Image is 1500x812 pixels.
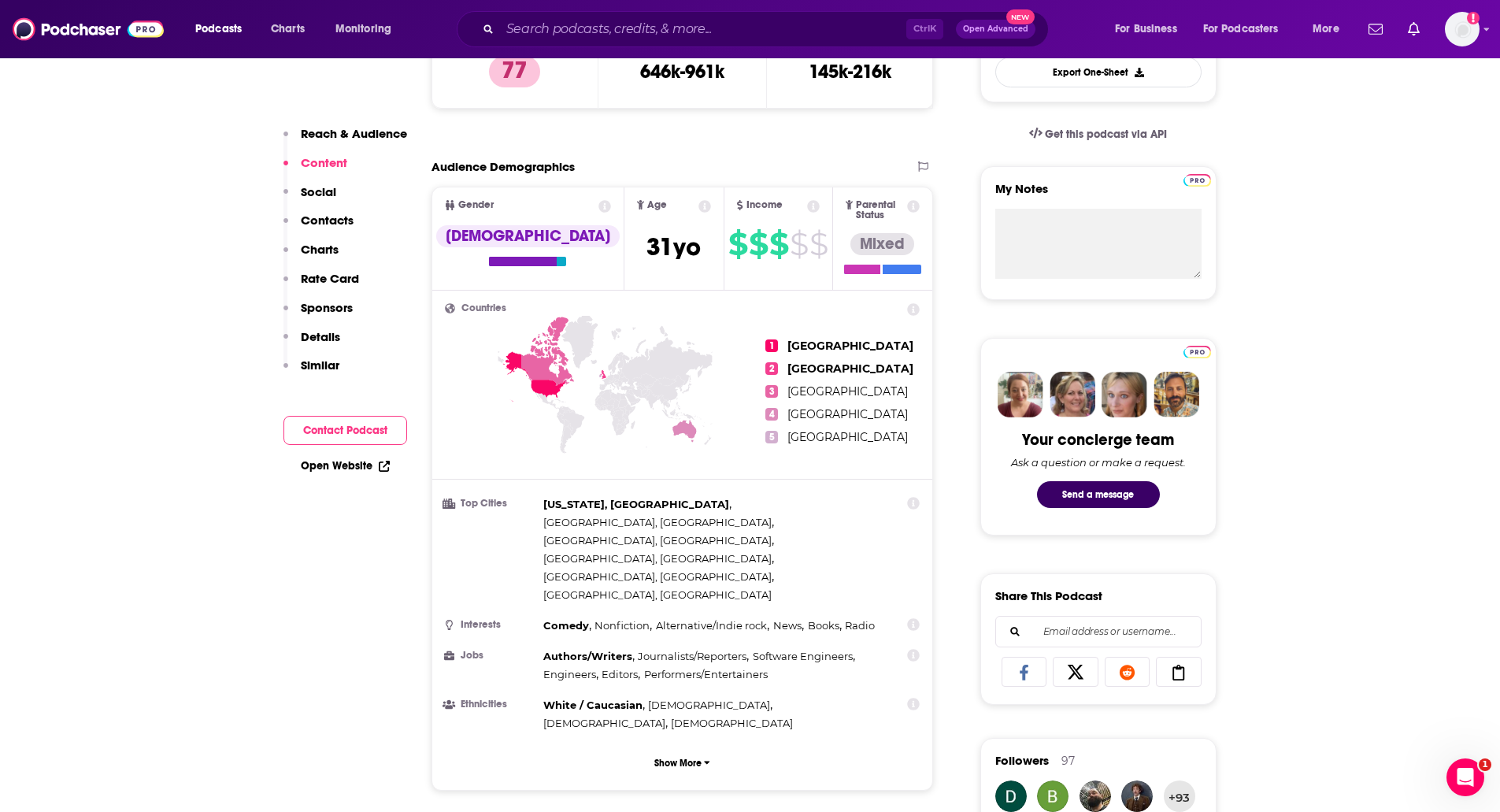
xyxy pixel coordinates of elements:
button: Sponsors [283,300,353,329]
span: Software Engineers [753,650,853,662]
span: , [602,666,640,684]
button: open menu [184,17,262,42]
img: Podchaser Pro [1183,174,1211,187]
span: 5 [765,431,778,443]
span: [GEOGRAPHIC_DATA], [GEOGRAPHIC_DATA] [543,588,772,601]
svg: Add a profile image [1467,12,1480,24]
p: Details [301,329,340,344]
span: $ [790,232,808,257]
span: Ctrl K [906,19,943,39]
input: Email address or username... [1009,617,1188,647]
button: Rate Card [283,271,359,300]
button: Send a message [1037,481,1160,508]
a: Get this podcast via API [1017,115,1180,154]
img: srfg [995,780,1027,812]
span: Open Advanced [963,25,1028,33]
span: , [543,647,635,666]
span: Journalists/Reporters [638,650,746,662]
img: Podchaser - Follow, Share and Rate Podcasts [13,14,164,44]
span: Followers [995,753,1049,768]
span: White / Caucasian [543,699,643,711]
span: [US_STATE], [GEOGRAPHIC_DATA] [543,498,729,510]
button: Content [283,155,347,184]
span: Monitoring [335,18,391,40]
p: Similar [301,358,339,373]
div: Ask a question or make a request. [1011,456,1186,469]
span: , [594,617,652,635]
h3: Top Cities [445,499,537,509]
a: Pro website [1183,343,1211,358]
span: Performers/Entertainers [644,668,768,680]
span: 2 [765,362,778,375]
span: Parental Status [856,200,905,221]
h3: Ethnicities [445,699,537,710]
span: , [648,696,772,714]
img: Sydney Profile [998,372,1043,417]
button: Contacts [283,213,354,242]
span: , [543,568,774,586]
h3: Share This Podcast [995,588,1102,603]
button: +93 [1164,780,1195,812]
p: Social [301,184,336,199]
a: Share on X/Twitter [1053,657,1098,687]
span: $ [769,232,788,257]
p: Reach & Audience [301,126,407,141]
span: [DEMOGRAPHIC_DATA] [671,717,793,729]
button: Show profile menu [1445,12,1480,46]
span: , [543,617,591,635]
img: Jon Profile [1154,372,1199,417]
p: Show More [654,758,702,769]
span: , [543,714,668,732]
button: open menu [324,17,412,42]
span: Logged in as gabrielle.gantz [1445,12,1480,46]
p: Content [301,155,347,170]
button: Open AdvancedNew [956,20,1035,39]
button: Details [283,329,340,358]
span: For Business [1115,18,1177,40]
a: Copy Link [1156,657,1202,687]
img: Jules Profile [1102,372,1147,417]
a: Charts [261,17,314,42]
span: Income [746,200,783,210]
span: [GEOGRAPHIC_DATA] [787,407,908,421]
span: Books [808,619,839,632]
button: Social [283,184,336,213]
a: Share on Reddit [1105,657,1150,687]
span: [GEOGRAPHIC_DATA] [787,339,913,353]
span: , [543,514,774,532]
span: [DEMOGRAPHIC_DATA] [543,717,665,729]
button: open menu [1193,17,1302,42]
span: Podcasts [195,18,242,40]
span: Alternative/Indie rock [656,619,767,632]
button: Contact Podcast [283,416,407,445]
div: 97 [1061,754,1075,768]
p: Sponsors [301,300,353,315]
span: [GEOGRAPHIC_DATA] [787,384,908,399]
img: Barbara Profile [1050,372,1095,417]
span: For Podcasters [1203,18,1279,40]
span: News [773,619,802,632]
span: New [1006,9,1035,24]
span: [DEMOGRAPHIC_DATA] [648,699,770,711]
button: open menu [1302,17,1359,42]
span: 4 [765,408,778,421]
div: Search podcasts, credits, & more... [472,11,1064,47]
span: Authors/Writers [543,650,632,662]
span: Gender [458,200,494,210]
label: My Notes [995,181,1202,209]
a: Show notifications dropdown [1402,16,1426,43]
img: Podchaser Pro [1183,346,1211,358]
span: $ [728,232,747,257]
span: , [543,550,774,568]
p: Rate Card [301,271,359,286]
button: Charts [283,242,339,271]
span: More [1313,18,1339,40]
a: Pro website [1183,172,1211,187]
span: 1 [1479,758,1491,771]
span: [GEOGRAPHIC_DATA] [787,362,913,376]
a: Share on Facebook [1002,657,1047,687]
p: Contacts [301,213,354,228]
span: Get this podcast via API [1045,128,1167,141]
